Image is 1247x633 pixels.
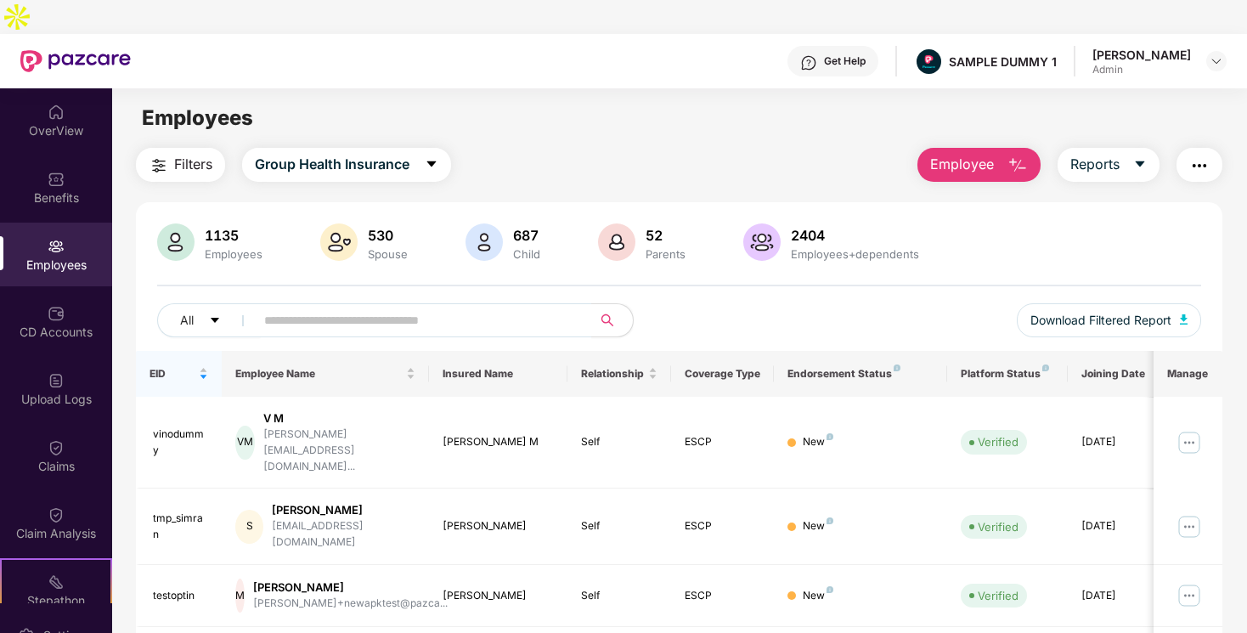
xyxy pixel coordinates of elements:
[1133,157,1147,172] span: caret-down
[142,105,253,130] span: Employees
[824,54,866,68] div: Get Help
[153,511,209,543] div: tmp_simran
[425,157,438,172] span: caret-down
[364,247,411,261] div: Spouse
[1070,154,1120,175] span: Reports
[209,314,221,328] span: caret-down
[581,434,657,450] div: Self
[1030,311,1171,330] span: Download Filtered Report
[242,148,451,182] button: Group Health Insurancecaret-down
[567,351,671,397] th: Relationship
[272,502,415,518] div: [PERSON_NAME]
[201,247,266,261] div: Employees
[1176,513,1203,540] img: manageButton
[978,587,1018,604] div: Verified
[1042,365,1049,371] img: svg+xml;base64,PHN2ZyB4bWxucz0iaHR0cDovL3d3dy53My5vcmcvMjAwMC9zdmciIHdpZHRoPSI4IiBoZWlnaHQ9IjgiIH...
[978,518,1018,535] div: Verified
[20,50,131,72] img: New Pazcare Logo
[443,588,554,604] div: [PERSON_NAME]
[1081,588,1158,604] div: [DATE]
[917,49,941,74] img: Pazcare_Alternative_logo-01-01.png
[253,596,448,612] div: [PERSON_NAME]+newapktest@pazca...
[591,303,634,337] button: search
[894,365,900,371] img: svg+xml;base64,PHN2ZyB4bWxucz0iaHR0cDovL3d3dy53My5vcmcvMjAwMC9zdmciIHdpZHRoPSI4IiBoZWlnaHQ9IjgiIH...
[803,434,833,450] div: New
[591,314,624,327] span: search
[153,427,209,459] div: vinodummy
[263,410,415,427] div: V M
[1058,148,1160,182] button: Reportscaret-down
[1180,314,1188,325] img: svg+xml;base64,PHN2ZyB4bWxucz0iaHR0cDovL3d3dy53My5vcmcvMjAwMC9zdmciIHhtbG5zOnhsaW5rPSJodHRwOi8vd3...
[581,588,657,604] div: Self
[1007,155,1028,176] img: svg+xml;base64,PHN2ZyB4bWxucz0iaHR0cDovL3d3dy53My5vcmcvMjAwMC9zdmciIHhtbG5zOnhsaW5rPSJodHRwOi8vd3...
[917,148,1041,182] button: Employee
[235,426,255,460] div: VM
[787,247,923,261] div: Employees+dependents
[235,367,403,381] span: Employee Name
[174,154,212,175] span: Filters
[48,372,65,389] img: svg+xml;base64,PHN2ZyBpZD0iVXBsb2FkX0xvZ3MiIGRhdGEtbmFtZT0iVXBsb2FkIExvZ3MiIHhtbG5zPSJodHRwOi8vd3...
[949,54,1057,70] div: SAMPLE DUMMY 1
[1210,54,1223,68] img: svg+xml;base64,PHN2ZyBpZD0iRHJvcGRvd24tMzJ4MzIiIHhtbG5zPSJodHRwOi8vd3d3LnczLm9yZy8yMDAwL3N2ZyIgd2...
[510,247,544,261] div: Child
[743,223,781,261] img: svg+xml;base64,PHN2ZyB4bWxucz0iaHR0cDovL3d3dy53My5vcmcvMjAwMC9zdmciIHhtbG5zOnhsaW5rPSJodHRwOi8vd3...
[671,351,775,397] th: Coverage Type
[443,518,554,534] div: [PERSON_NAME]
[364,227,411,244] div: 530
[157,303,261,337] button: Allcaret-down
[598,223,635,261] img: svg+xml;base64,PHN2ZyB4bWxucz0iaHR0cDovL3d3dy53My5vcmcvMjAwMC9zdmciIHhtbG5zOnhsaW5rPSJodHRwOi8vd3...
[803,588,833,604] div: New
[1068,351,1171,397] th: Joining Date
[255,154,409,175] span: Group Health Insurance
[222,351,429,397] th: Employee Name
[443,434,554,450] div: [PERSON_NAME] M
[136,148,225,182] button: Filters
[685,518,761,534] div: ESCP
[800,54,817,71] img: svg+xml;base64,PHN2ZyBpZD0iSGVscC0zMngzMiIgeG1sbnM9Imh0dHA6Ly93d3cudzMub3JnLzIwMDAvc3ZnIiB3aWR0aD...
[153,588,209,604] div: testoptin
[48,305,65,322] img: svg+xml;base64,PHN2ZyBpZD0iQ0RfQWNjb3VudHMiIGRhdGEtbmFtZT0iQ0QgQWNjb3VudHMiIHhtbG5zPSJodHRwOi8vd3...
[48,574,65,591] img: svg+xml;base64,PHN2ZyB4bWxucz0iaHR0cDovL3d3dy53My5vcmcvMjAwMC9zdmciIHdpZHRoPSIyMSIgaGVpZ2h0PSIyMC...
[48,238,65,255] img: svg+xml;base64,PHN2ZyBpZD0iRW1wbG95ZWVzIiB4bWxucz0iaHR0cDovL3d3dy53My5vcmcvMjAwMC9zdmciIHdpZHRoPS...
[272,518,415,551] div: [EMAIL_ADDRESS][DOMAIN_NAME]
[320,223,358,261] img: svg+xml;base64,PHN2ZyB4bWxucz0iaHR0cDovL3d3dy53My5vcmcvMjAwMC9zdmciIHhtbG5zOnhsaW5rPSJodHRwOi8vd3...
[1154,351,1222,397] th: Manage
[961,367,1054,381] div: Platform Status
[827,433,833,440] img: svg+xml;base64,PHN2ZyB4bWxucz0iaHR0cDovL3d3dy53My5vcmcvMjAwMC9zdmciIHdpZHRoPSI4IiBoZWlnaHQ9IjgiIH...
[48,439,65,456] img: svg+xml;base64,PHN2ZyBpZD0iQ2xhaW0iIHhtbG5zPSJodHRwOi8vd3d3LnczLm9yZy8yMDAwL3N2ZyIgd2lkdGg9IjIwIi...
[201,227,266,244] div: 1135
[510,227,544,244] div: 687
[978,433,1018,450] div: Verified
[466,223,503,261] img: svg+xml;base64,PHN2ZyB4bWxucz0iaHR0cDovL3d3dy53My5vcmcvMjAwMC9zdmciIHhtbG5zOnhsaW5rPSJodHRwOi8vd3...
[2,592,110,609] div: Stepathon
[429,351,567,397] th: Insured Name
[827,517,833,524] img: svg+xml;base64,PHN2ZyB4bWxucz0iaHR0cDovL3d3dy53My5vcmcvMjAwMC9zdmciIHdpZHRoPSI4IiBoZWlnaHQ9IjgiIH...
[930,154,994,175] span: Employee
[48,171,65,188] img: svg+xml;base64,PHN2ZyBpZD0iQmVuZWZpdHMiIHhtbG5zPSJodHRwOi8vd3d3LnczLm9yZy8yMDAwL3N2ZyIgd2lkdGg9Ij...
[685,434,761,450] div: ESCP
[48,104,65,121] img: svg+xml;base64,PHN2ZyBpZD0iSG9tZSIgeG1sbnM9Imh0dHA6Ly93d3cudzMub3JnLzIwMDAvc3ZnIiB3aWR0aD0iMjAiIG...
[48,506,65,523] img: svg+xml;base64,PHN2ZyBpZD0iQ2xhaW0iIHhtbG5zPSJodHRwOi8vd3d3LnczLm9yZy8yMDAwL3N2ZyIgd2lkdGg9IjIwIi...
[803,518,833,534] div: New
[253,579,448,596] div: [PERSON_NAME]
[1189,155,1210,176] img: svg+xml;base64,PHN2ZyB4bWxucz0iaHR0cDovL3d3dy53My5vcmcvMjAwMC9zdmciIHdpZHRoPSIyNCIgaGVpZ2h0PSIyNC...
[1092,47,1191,63] div: [PERSON_NAME]
[180,311,194,330] span: All
[235,579,245,613] div: M
[685,588,761,604] div: ESCP
[1092,63,1191,76] div: Admin
[642,247,689,261] div: Parents
[235,510,263,544] div: S
[581,367,645,381] span: Relationship
[157,223,195,261] img: svg+xml;base64,PHN2ZyB4bWxucz0iaHR0cDovL3d3dy53My5vcmcvMjAwMC9zdmciIHhtbG5zOnhsaW5rPSJodHRwOi8vd3...
[787,367,933,381] div: Endorsement Status
[827,586,833,593] img: svg+xml;base64,PHN2ZyB4bWxucz0iaHR0cDovL3d3dy53My5vcmcvMjAwMC9zdmciIHdpZHRoPSI4IiBoZWlnaHQ9IjgiIH...
[263,427,415,475] div: [PERSON_NAME][EMAIL_ADDRESS][DOMAIN_NAME]...
[149,155,169,176] img: svg+xml;base64,PHN2ZyB4bWxucz0iaHR0cDovL3d3dy53My5vcmcvMjAwMC9zdmciIHdpZHRoPSIyNCIgaGVpZ2h0PSIyNC...
[1081,434,1158,450] div: [DATE]
[1081,518,1158,534] div: [DATE]
[1176,582,1203,609] img: manageButton
[787,227,923,244] div: 2404
[1176,429,1203,456] img: manageButton
[642,227,689,244] div: 52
